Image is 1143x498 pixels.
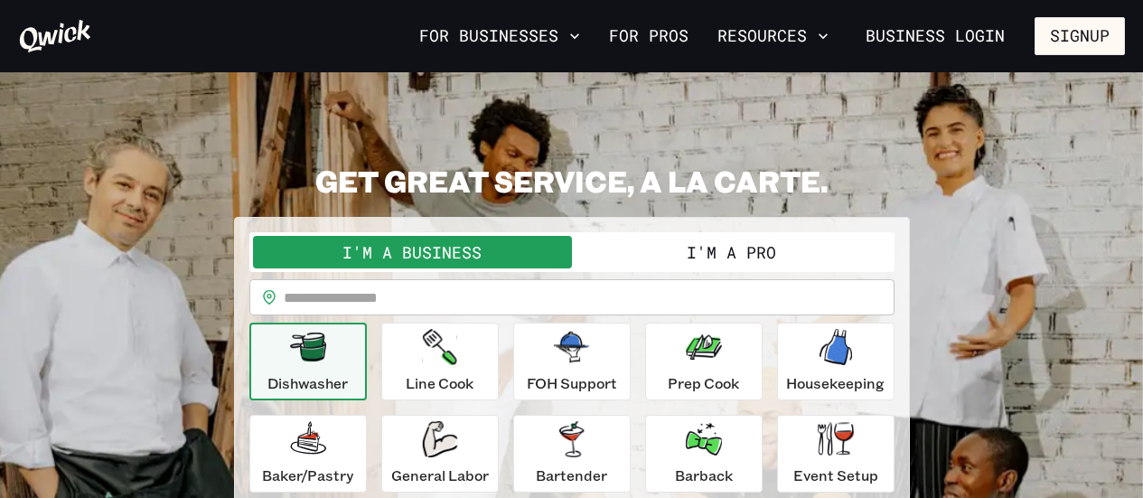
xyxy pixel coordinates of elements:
[710,21,836,52] button: Resources
[406,372,473,394] p: Line Cook
[253,236,572,268] button: I'm a Business
[527,372,617,394] p: FOH Support
[786,372,885,394] p: Housekeeping
[645,415,763,493] button: Barback
[513,323,631,400] button: FOH Support
[249,323,367,400] button: Dishwasher
[850,17,1020,55] a: Business Login
[645,323,763,400] button: Prep Cook
[381,415,499,493] button: General Labor
[1035,17,1125,55] button: Signup
[267,372,348,394] p: Dishwasher
[234,163,910,199] h2: GET GREAT SERVICE, A LA CARTE.
[777,415,895,493] button: Event Setup
[381,323,499,400] button: Line Cook
[249,415,367,493] button: Baker/Pastry
[412,21,587,52] button: For Businesses
[513,415,631,493] button: Bartender
[777,323,895,400] button: Housekeeping
[668,372,739,394] p: Prep Cook
[391,465,489,486] p: General Labor
[602,21,696,52] a: For Pros
[536,465,607,486] p: Bartender
[675,465,733,486] p: Barback
[262,465,353,486] p: Baker/Pastry
[793,465,878,486] p: Event Setup
[572,236,891,268] button: I'm a Pro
